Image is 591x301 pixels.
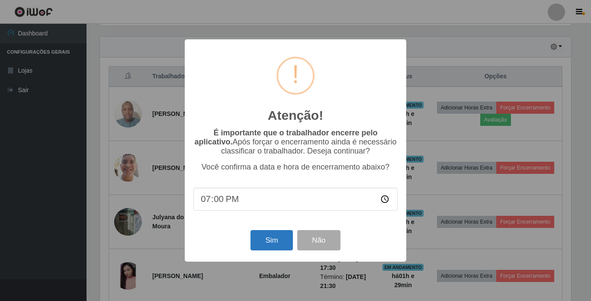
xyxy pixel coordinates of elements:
p: Após forçar o encerramento ainda é necessário classificar o trabalhador. Deseja continuar? [193,128,398,156]
button: Não [297,230,340,250]
b: É importante que o trabalhador encerre pelo aplicativo. [194,128,377,146]
h2: Atenção! [268,108,323,123]
p: Você confirma a data e hora de encerramento abaixo? [193,163,398,172]
button: Sim [251,230,292,250]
